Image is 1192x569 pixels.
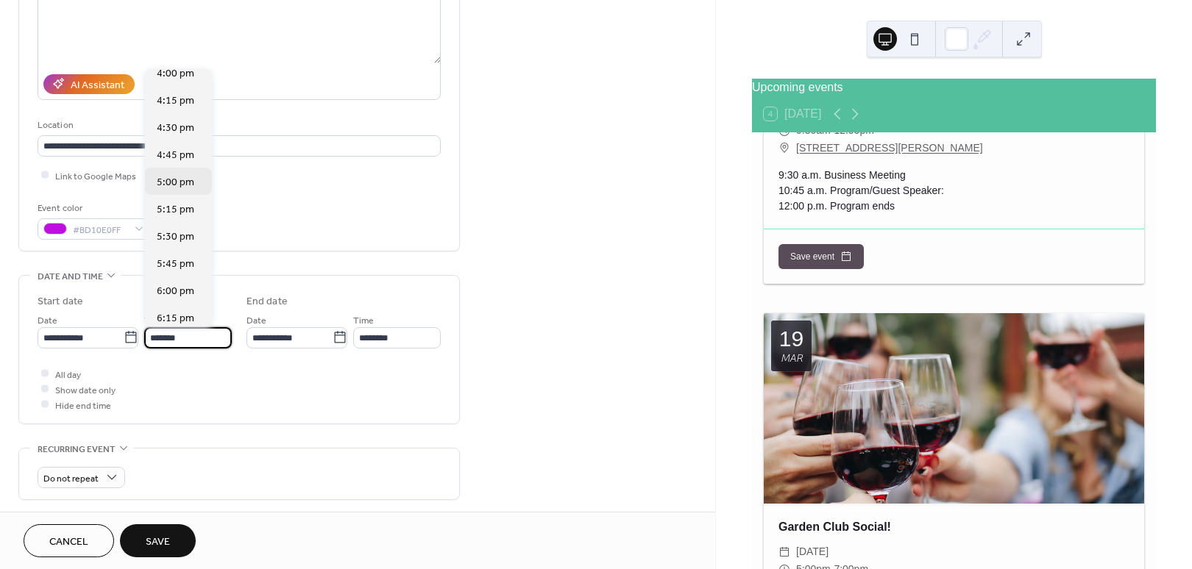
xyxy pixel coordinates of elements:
[157,148,194,163] span: 4:45 pm
[146,534,170,550] span: Save
[38,201,148,216] div: Event color
[144,312,165,328] span: Time
[157,121,194,136] span: 4:30 pm
[157,284,194,299] span: 6:00 pm
[38,118,438,133] div: Location
[38,269,103,284] span: Date and time
[43,74,135,94] button: AI Assistant
[49,534,88,550] span: Cancel
[24,524,114,557] button: Cancel
[779,328,803,350] div: 19
[752,79,1156,96] div: Upcoming events
[781,353,803,364] div: Mar
[55,168,136,184] span: Link to Google Maps
[764,168,1144,214] div: 9:30 a.m. Business Meeting 10:45 a.m. Program/Guest Speaker: 12:00 p.m. Program ends
[157,93,194,109] span: 4:15 pm
[55,382,116,398] span: Show date only
[778,543,790,561] div: ​
[778,520,891,533] a: Garden Club Social!
[796,543,829,561] span: [DATE]
[246,294,288,309] div: End date
[778,244,864,269] button: Save event
[246,312,266,328] span: Date
[157,257,194,272] span: 5:45 pm
[38,294,83,309] div: Start date
[157,229,194,245] span: 5:30 pm
[120,524,196,557] button: Save
[778,140,790,157] div: ​
[38,442,116,457] span: Recurring event
[71,77,124,93] div: AI Assistant
[43,470,99,487] span: Do not repeat
[38,312,57,328] span: Date
[73,222,127,237] span: #BD10E0FF
[796,140,983,157] a: [STREET_ADDRESS][PERSON_NAME]
[157,175,194,190] span: 5:00 pm
[157,311,194,326] span: 6:15 pm
[157,202,194,218] span: 5:15 pm
[157,66,194,82] span: 4:00 pm
[55,367,81,382] span: All day
[353,312,374,328] span: Time
[55,398,111,413] span: Hide end time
